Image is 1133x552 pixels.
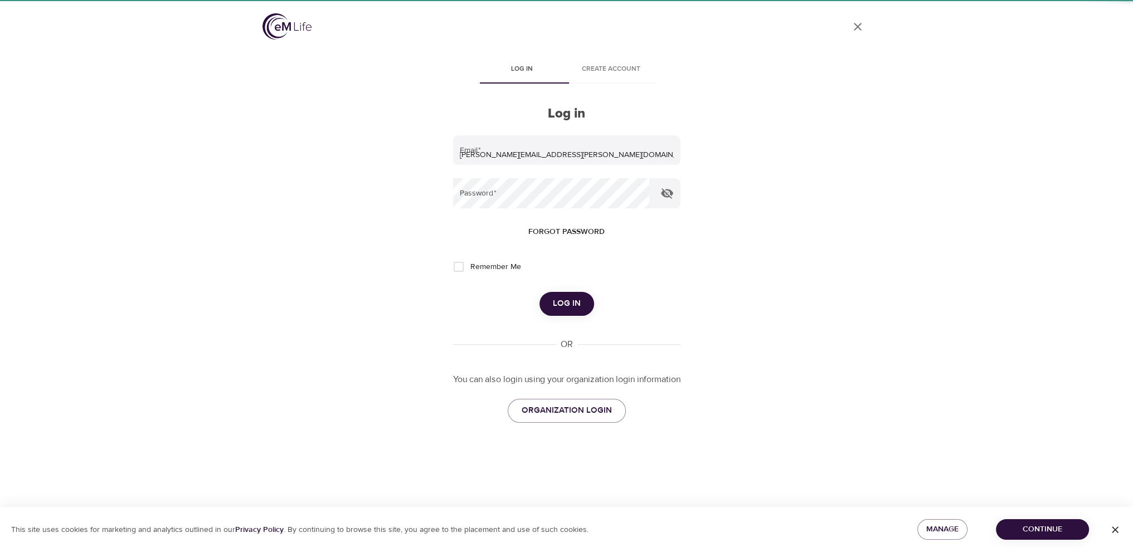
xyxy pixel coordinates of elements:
button: Manage [917,519,967,540]
button: Forgot password [524,222,609,242]
span: Manage [926,522,959,536]
a: ORGANIZATION LOGIN [508,399,626,422]
div: OR [556,338,577,351]
button: Continue [996,519,1089,540]
a: close [844,13,871,40]
span: Log in [553,296,581,311]
a: Privacy Policy [235,525,284,535]
span: Create account [573,63,649,75]
span: Forgot password [528,225,605,239]
img: logo [262,13,312,40]
div: disabled tabs example [453,57,680,84]
span: Continue [1005,522,1080,536]
h2: Log in [453,106,680,122]
span: Log in [484,63,560,75]
span: Remember Me [470,261,521,273]
p: You can also login using your organization login information [453,373,680,386]
button: Log in [539,292,594,315]
span: ORGANIZATION LOGIN [522,403,612,418]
